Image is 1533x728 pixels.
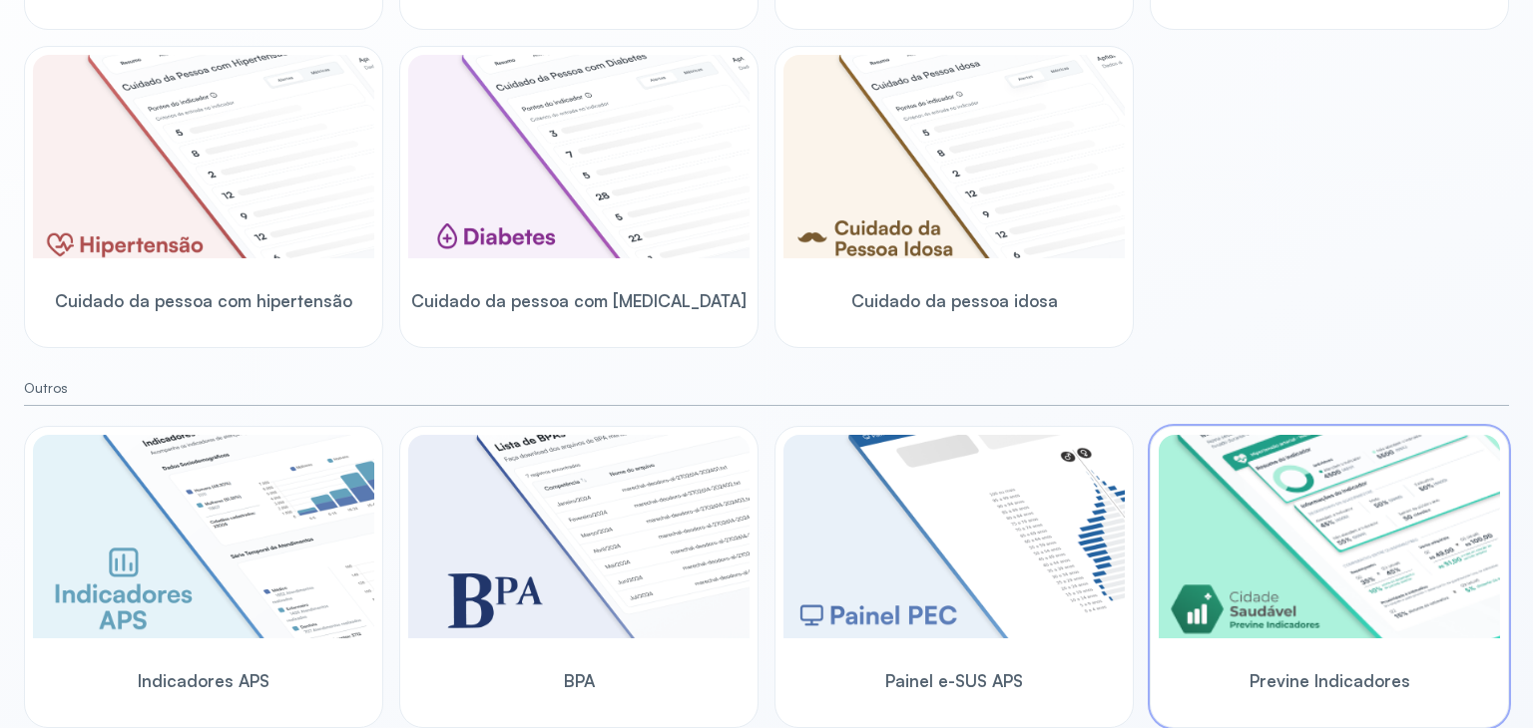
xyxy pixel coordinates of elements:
img: aps-indicators.png [33,435,374,638]
img: diabetics.png [408,55,750,258]
span: Previne Indicadores [1250,670,1410,691]
img: elderly.png [783,55,1125,258]
img: pec-panel.png [783,435,1125,638]
span: Cuidado da pessoa idosa [851,290,1058,311]
span: Indicadores APS [138,670,269,691]
img: previne-brasil.png [1159,435,1500,638]
img: hypertension.png [33,55,374,258]
span: Painel e-SUS APS [885,670,1023,691]
span: Cuidado da pessoa com hipertensão [55,290,352,311]
small: Outros [24,380,1509,397]
span: BPA [564,670,595,691]
span: Cuidado da pessoa com [MEDICAL_DATA] [411,290,747,311]
img: bpa.png [408,435,750,638]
